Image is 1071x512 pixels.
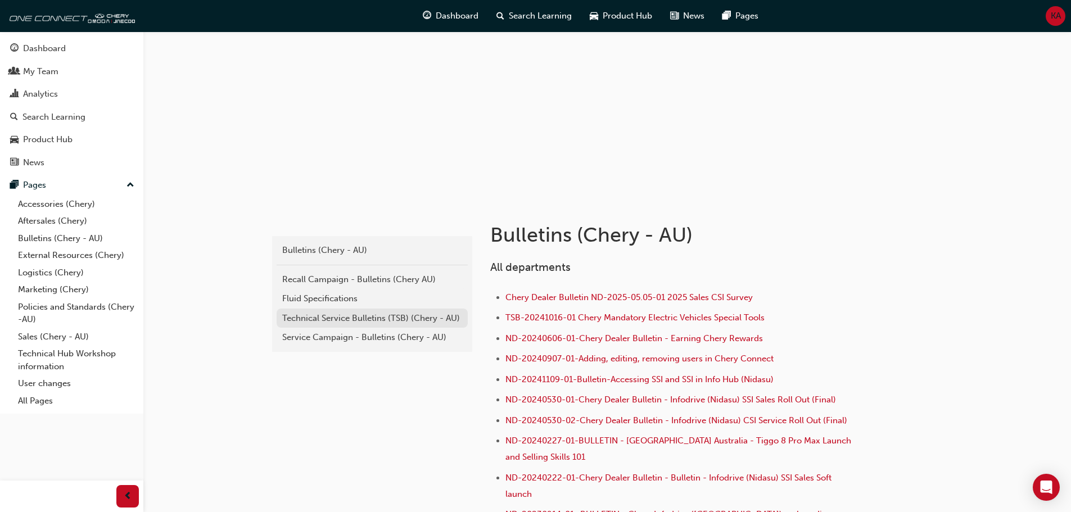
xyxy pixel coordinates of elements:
[13,264,139,282] a: Logistics (Chery)
[603,10,652,22] span: Product Hub
[23,156,44,169] div: News
[13,328,139,346] a: Sales (Chery - AU)
[490,261,571,274] span: All departments
[277,328,468,347] a: Service Campaign - Bulletins (Chery - AU)
[282,273,462,286] div: Recall Campaign - Bulletins (Chery AU)
[505,473,834,499] a: ND-20240222-01-Chery Dealer Bulletin - Bulletin - Infodrive (Nidasu) SSI Sales Soft launch
[4,38,139,59] a: Dashboard
[670,9,679,23] span: news-icon
[4,107,139,128] a: Search Learning
[277,309,468,328] a: Technical Service Bulletins (TSB) (Chery - AU)
[282,292,462,305] div: Fluid Specifications
[13,345,139,375] a: Technical Hub Workshop information
[496,9,504,23] span: search-icon
[4,152,139,173] a: News
[22,111,85,124] div: Search Learning
[282,244,462,257] div: Bulletins (Chery - AU)
[505,395,836,405] a: ND-20240530-01-Chery Dealer Bulletin - Infodrive (Nidasu) SSI Sales Roll Out (Final)
[13,196,139,213] a: Accessories (Chery)
[10,180,19,191] span: pages-icon
[505,333,763,343] a: ND-20240606-01-Chery Dealer Bulletin - Earning Chery Rewards
[124,490,132,504] span: prev-icon
[722,9,731,23] span: pages-icon
[1051,10,1061,22] span: KA
[13,281,139,298] a: Marketing (Chery)
[23,65,58,78] div: My Team
[13,230,139,247] a: Bulletins (Chery - AU)
[126,178,134,193] span: up-icon
[509,10,572,22] span: Search Learning
[1033,474,1060,501] div: Open Intercom Messenger
[23,42,66,55] div: Dashboard
[4,175,139,196] button: Pages
[661,4,713,28] a: news-iconNews
[10,67,19,77] span: people-icon
[713,4,767,28] a: pages-iconPages
[505,374,774,384] a: ND-20241109-01-Bulletin-Accessing SSI and SSI in Info Hub (Nidasu)
[13,392,139,410] a: All Pages
[4,84,139,105] a: Analytics
[10,112,18,123] span: search-icon
[13,298,139,328] a: Policies and Standards (Chery -AU)
[282,331,462,344] div: Service Campaign - Bulletins (Chery - AU)
[683,10,704,22] span: News
[4,36,139,175] button: DashboardMy TeamAnalyticsSearch LearningProduct HubNews
[436,10,478,22] span: Dashboard
[277,270,468,289] a: Recall Campaign - Bulletins (Chery AU)
[1046,6,1065,26] button: KA
[505,292,753,302] a: Chery Dealer Bulletin ND-2025-05.05-01 2025 Sales CSI Survey
[505,354,774,364] a: ND-20240907-01-Adding, editing, removing users in Chery Connect
[10,89,19,99] span: chart-icon
[13,247,139,264] a: External Resources (Chery)
[10,158,19,168] span: news-icon
[4,61,139,82] a: My Team
[423,9,431,23] span: guage-icon
[23,88,58,101] div: Analytics
[4,129,139,150] a: Product Hub
[277,241,468,260] a: Bulletins (Chery - AU)
[487,4,581,28] a: search-iconSearch Learning
[10,135,19,145] span: car-icon
[414,4,487,28] a: guage-iconDashboard
[581,4,661,28] a: car-iconProduct Hub
[505,312,765,323] a: TSB-20241016-01 Chery Mandatory Electric Vehicles Special Tools
[23,179,46,192] div: Pages
[505,415,847,425] a: ND-20240530-02-Chery Dealer Bulletin - Infodrive (Nidasu) CSI Service Roll Out (Final)
[277,289,468,309] a: Fluid Specifications
[505,436,853,462] a: ND-20240227-01-BULLETIN - [GEOGRAPHIC_DATA] Australia - Tiggo 8 Pro Max Launch and Selling Skills...
[490,223,859,247] h1: Bulletins (Chery - AU)
[23,133,73,146] div: Product Hub
[13,212,139,230] a: Aftersales (Chery)
[13,375,139,392] a: User changes
[590,9,598,23] span: car-icon
[735,10,758,22] span: Pages
[10,44,19,54] span: guage-icon
[282,312,462,325] div: Technical Service Bulletins (TSB) (Chery - AU)
[6,4,135,27] img: oneconnect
